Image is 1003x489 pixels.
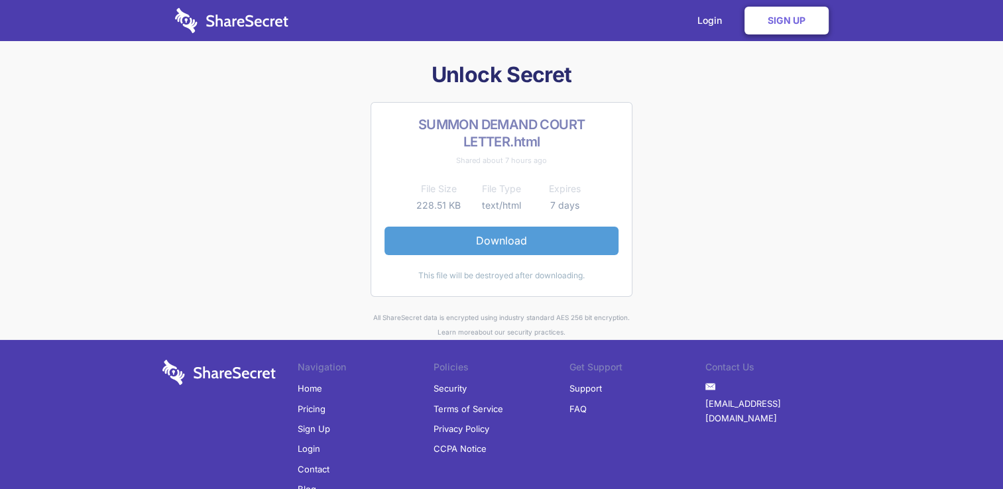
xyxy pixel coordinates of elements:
a: Support [569,378,602,398]
div: All ShareSecret data is encrypted using industry standard AES 256 bit encryption. about our secur... [157,310,847,340]
a: Contact [298,459,329,479]
h2: SUMMON DEMAND COURT LETTER.html [384,116,619,150]
th: Expires [533,181,596,197]
a: Sign Up [744,7,829,34]
td: 7 days [533,197,596,213]
a: Learn more [438,328,475,336]
th: File Size [407,181,470,197]
a: Login [298,439,320,459]
img: logo-wordmark-white-trans-d4663122ce5f474addd5e946df7df03e33cb6a1c49d2221995e7729f52c070b2.svg [162,360,276,385]
a: Pricing [298,399,325,419]
li: Navigation [298,360,434,378]
li: Get Support [569,360,705,378]
a: CCPA Notice [434,439,487,459]
a: Home [298,378,322,398]
h1: Unlock Secret [157,61,847,89]
td: 228.51 KB [407,197,470,213]
div: Shared about 7 hours ago [384,153,619,168]
img: logo-wordmark-white-trans-d4663122ce5f474addd5e946df7df03e33cb6a1c49d2221995e7729f52c070b2.svg [175,8,288,33]
li: Contact Us [705,360,841,378]
a: Terms of Service [434,399,503,419]
a: Security [434,378,467,398]
a: Privacy Policy [434,419,489,439]
div: This file will be destroyed after downloading. [384,268,619,283]
a: Sign Up [298,419,330,439]
td: text/html [470,197,533,213]
th: File Type [470,181,533,197]
a: Download [384,227,619,254]
a: FAQ [569,399,587,419]
li: Policies [434,360,569,378]
a: [EMAIL_ADDRESS][DOMAIN_NAME] [705,394,841,429]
